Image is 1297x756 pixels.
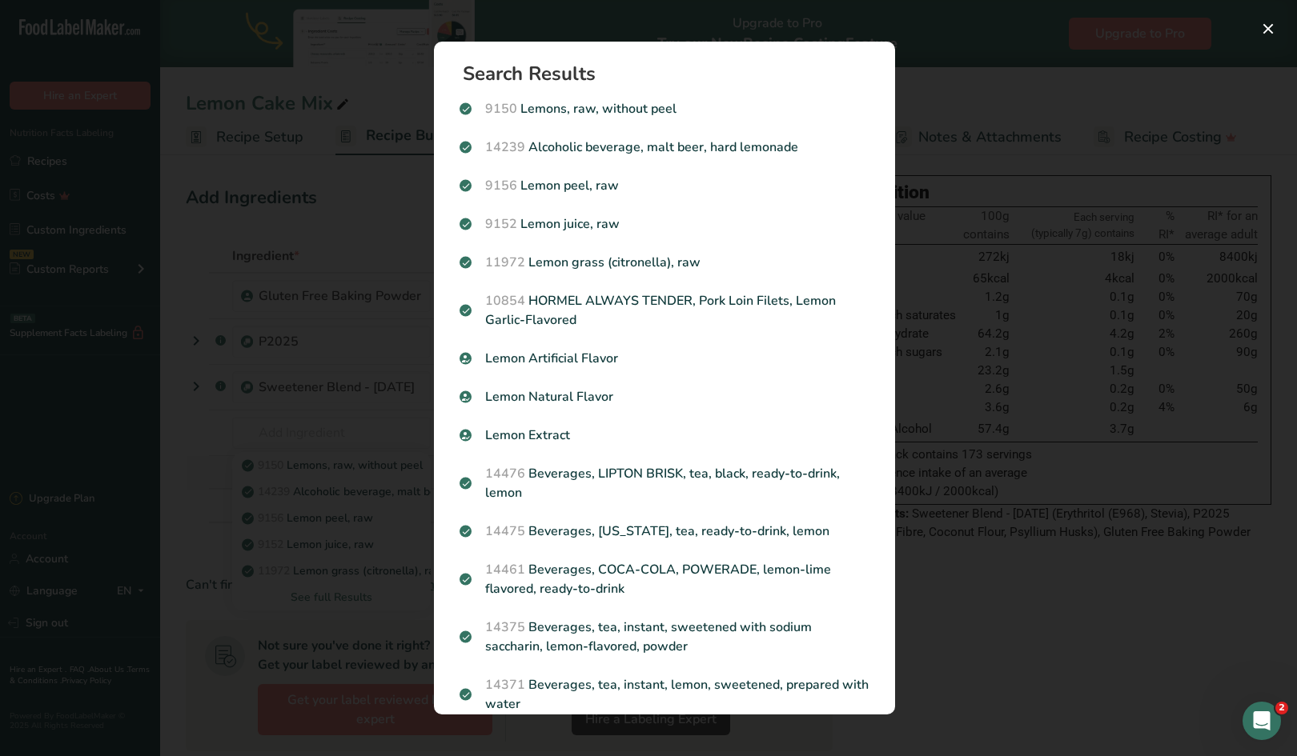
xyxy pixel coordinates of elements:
[1243,702,1281,740] iframe: Intercom live chat
[485,618,525,636] span: 14375
[485,522,525,540] span: 14475
[1275,702,1288,714] span: 2
[460,138,869,157] p: Alcoholic beverage, malt beer, hard lemonade
[460,387,869,406] p: Lemon Natural Flavor
[485,465,525,482] span: 14476
[460,99,869,118] p: Lemons, raw, without peel
[460,291,869,330] p: HORMEL ALWAYS TENDER, Pork Loin Filets, Lemon Garlic-Flavored
[460,560,869,598] p: Beverages, COCA-COLA, POWERADE, lemon-lime flavored, ready-to-drink
[460,176,869,195] p: Lemon peel, raw
[485,177,517,194] span: 9156
[485,254,525,271] span: 11972
[460,426,869,445] p: Lemon Extract
[485,676,525,694] span: 14371
[460,349,869,368] p: Lemon Artificial Flavor
[485,100,517,118] span: 9150
[485,561,525,578] span: 14461
[485,138,525,156] span: 14239
[460,522,869,541] p: Beverages, [US_STATE], tea, ready-to-drink, lemon
[460,618,869,656] p: Beverages, tea, instant, sweetened with sodium saccharin, lemon-flavored, powder
[485,292,525,310] span: 10854
[460,253,869,272] p: Lemon grass (citronella), raw
[485,215,517,233] span: 9152
[463,64,879,83] h1: Search Results
[460,675,869,714] p: Beverages, tea, instant, lemon, sweetened, prepared with water
[460,214,869,234] p: Lemon juice, raw
[460,464,869,502] p: Beverages, LIPTON BRISK, tea, black, ready-to-drink, lemon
